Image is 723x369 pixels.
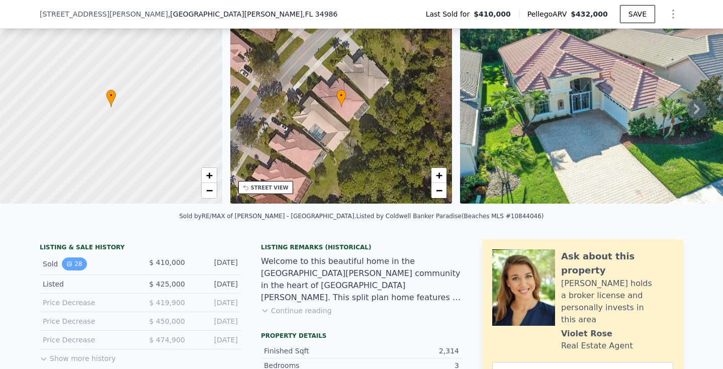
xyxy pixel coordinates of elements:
span: Last Sold for [426,9,474,19]
div: • [106,89,116,107]
span: $ 450,000 [149,317,185,325]
div: [DATE] [193,316,238,326]
button: View historical data [62,257,86,270]
div: Welcome to this beautiful home in the [GEOGRAPHIC_DATA][PERSON_NAME] community in the heart of [G... [261,255,462,304]
span: $ 474,900 [149,336,185,344]
div: LISTING & SALE HISTORY [40,243,241,253]
span: • [336,91,346,100]
div: [DATE] [193,257,238,270]
div: • [336,89,346,107]
div: [DATE] [193,335,238,345]
div: [DATE] [193,298,238,308]
span: + [206,169,212,181]
span: $ 419,900 [149,299,185,307]
div: Sold by RE/MAX of [PERSON_NAME] - [GEOGRAPHIC_DATA] . [179,213,356,220]
div: Real Estate Agent [561,340,633,352]
span: • [106,91,116,100]
div: Ask about this property [561,249,673,278]
span: $410,000 [474,9,511,19]
span: Pellego ARV [527,9,571,19]
a: Zoom out [202,183,217,198]
div: Listed [43,279,132,289]
div: Price Decrease [43,316,132,326]
a: Zoom in [202,168,217,183]
span: , [GEOGRAPHIC_DATA][PERSON_NAME] [168,9,337,19]
div: Price Decrease [43,335,132,345]
span: − [206,184,212,197]
span: $ 425,000 [149,280,185,288]
button: SAVE [620,5,655,23]
a: Zoom out [431,183,446,198]
div: Price Decrease [43,298,132,308]
span: − [436,184,442,197]
div: [DATE] [193,279,238,289]
div: 2,314 [361,346,459,356]
div: Listed by Coldwell Banker Paradise (Beaches MLS #10844046) [356,213,544,220]
span: , FL 34986 [303,10,337,18]
a: Zoom in [431,168,446,183]
button: Show more history [40,349,116,363]
div: Finished Sqft [264,346,361,356]
div: STREET VIEW [251,184,289,192]
div: Sold [43,257,132,270]
div: [PERSON_NAME] holds a broker license and personally invests in this area [561,278,673,326]
span: [STREET_ADDRESS][PERSON_NAME] [40,9,168,19]
button: Continue reading [261,306,332,316]
button: Show Options [663,4,683,24]
div: Listing Remarks (Historical) [261,243,462,251]
span: + [436,169,442,181]
div: Property details [261,332,462,340]
span: $ 410,000 [149,258,185,266]
div: Violet Rose [561,328,612,340]
span: $432,000 [571,10,608,18]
